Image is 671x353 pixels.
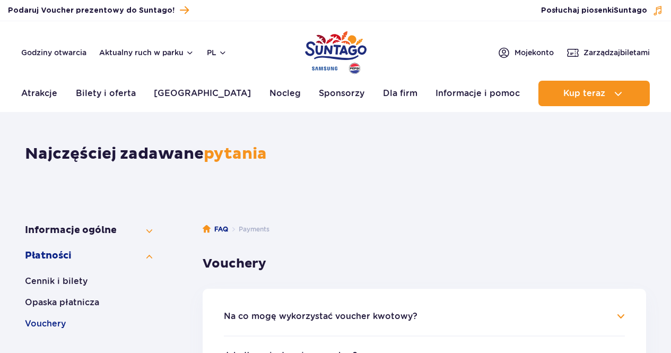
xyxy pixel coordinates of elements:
[383,81,417,106] a: Dla firm
[25,296,152,309] button: Opaska płatnicza
[228,224,269,235] li: Payments
[203,256,646,272] h3: Vouchery
[21,81,57,106] a: Atrakcje
[8,5,175,16] span: Podaruj Voucher prezentowy do Suntago!
[21,47,86,58] a: Godziny otwarcia
[498,46,554,59] a: Mojekonto
[224,312,417,321] button: Na co mogę wykorzystać voucher kwotowy?
[207,47,227,58] button: pl
[8,3,189,18] a: Podaruj Voucher prezentowy do Suntago!
[583,47,650,58] span: Zarządzaj biletami
[25,275,152,288] button: Cennik i bilety
[25,317,152,330] button: Vouchery
[319,81,364,106] a: Sponsorzy
[515,47,554,58] span: Moje konto
[435,81,520,106] a: Informacje i pomoc
[76,81,136,106] a: Bilety i oferta
[541,5,647,16] span: Posłuchaj piosenki
[25,224,152,237] button: Informacje ogólne
[25,144,646,163] h1: Najczęściej zadawane
[614,7,647,14] span: Suntago
[25,249,152,262] button: Płatności
[203,224,228,235] a: FAQ
[204,144,267,163] span: pytania
[563,89,605,98] span: Kup teraz
[269,81,301,106] a: Nocleg
[305,27,367,75] a: Park of Poland
[154,81,251,106] a: [GEOGRAPHIC_DATA]
[541,5,663,16] button: Posłuchaj piosenkiSuntago
[538,81,650,106] button: Kup teraz
[99,48,194,57] button: Aktualny ruch w parku
[567,46,650,59] a: Zarządzajbiletami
